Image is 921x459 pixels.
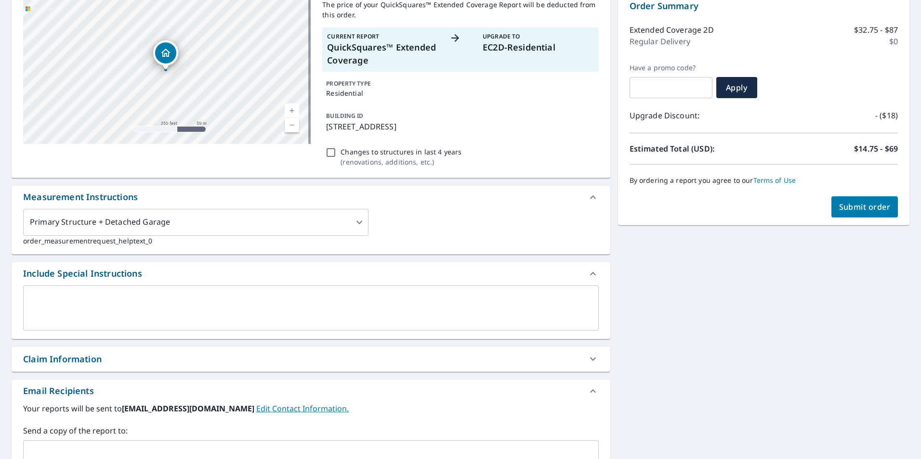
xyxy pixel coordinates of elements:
div: Dropped pin, building 1, Residential property, 77 Ridgewood Dr Baileyville, ME 04694 [153,40,178,70]
div: Email Recipients [12,380,610,403]
p: PROPERTY TYPE [326,79,594,88]
b: [EMAIL_ADDRESS][DOMAIN_NAME] [122,403,256,414]
p: Current Report [327,32,438,41]
p: order_measurementrequest_helptext_0 [23,236,599,246]
p: [STREET_ADDRESS] [326,121,594,132]
a: Current Level 17, Zoom In [285,103,299,118]
p: EC2D-Residential [483,41,594,54]
div: Include Special Instructions [12,262,610,285]
p: Changes to structures in last 4 years [341,147,461,157]
p: Residential [326,88,594,98]
div: Include Special Instructions [23,267,142,280]
label: Your reports will be sent to [23,403,599,414]
div: Claim Information [12,347,610,371]
p: $0 [889,36,898,47]
div: Email Recipients [23,384,94,397]
a: Current Level 17, Zoom Out [285,118,299,132]
label: Have a promo code? [630,64,712,72]
span: Apply [724,82,750,93]
button: Submit order [831,196,898,217]
div: Claim Information [23,353,102,366]
p: QuickSquares™ Extended Coverage [327,41,438,67]
p: Upgrade Discount: [630,110,764,121]
p: - ($18) [875,110,898,121]
label: Send a copy of the report to: [23,425,599,436]
span: Submit order [839,202,891,212]
a: EditContactInfo [256,403,349,414]
p: BUILDING ID [326,112,363,120]
div: Measurement Instructions [12,186,610,209]
div: Measurement Instructions [23,191,138,204]
div: Primary Structure + Detached Garage [23,209,368,236]
p: Regular Delivery [630,36,690,47]
p: Upgrade To [483,32,594,41]
p: $32.75 - $87 [854,24,898,36]
a: Terms of Use [753,176,796,185]
button: Apply [716,77,757,98]
p: ( renovations, additions, etc. ) [341,157,461,167]
p: By ordering a report you agree to our [630,176,898,185]
p: $14.75 - $69 [854,143,898,154]
p: Estimated Total (USD): [630,143,764,154]
p: Extended Coverage 2D [630,24,714,36]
